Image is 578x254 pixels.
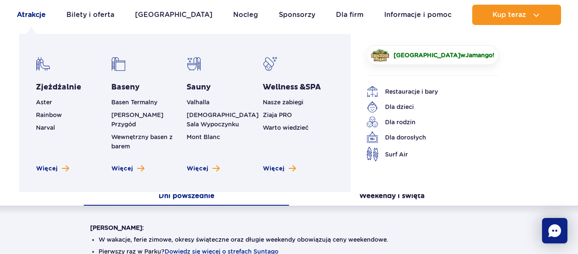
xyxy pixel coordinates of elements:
[187,134,220,140] a: Mont Blanc
[289,188,494,206] button: Weekendy i święta
[263,165,284,173] span: Więcej
[66,5,114,25] a: Bilety i oferta
[465,52,493,59] span: Jamango
[336,5,363,25] a: Dla firm
[111,134,173,150] a: Wewnętrzny basen z barem
[187,82,211,92] a: Sauny
[36,165,69,173] a: Zobacz więcej zjeżdżalni
[279,5,315,25] a: Sponsorzy
[36,124,55,131] a: Narval
[111,165,144,173] a: Zobacz więcej basenów
[36,112,62,118] a: Rainbow
[36,99,52,106] a: Aster
[36,165,58,173] span: Więcej
[17,5,46,25] a: Atrakcje
[366,131,486,143] a: Dla dorosłych
[542,218,567,243] div: Chat
[111,165,133,173] span: Więcej
[187,99,209,106] a: Valhalla
[263,82,321,92] span: Wellness &
[366,86,486,98] a: Restauracje i bary
[187,112,259,128] a: [DEMOGRAPHIC_DATA] Sala Wypoczynku
[111,82,140,92] a: Baseny
[366,116,486,128] a: Dla rodzin
[111,112,163,128] a: [PERSON_NAME] Przygód
[135,5,212,25] a: [GEOGRAPHIC_DATA]
[263,112,292,118] a: Ziaja PRO
[263,124,308,131] a: Warto wiedzieć
[493,11,526,19] span: Kup teraz
[366,45,498,65] a: [GEOGRAPHIC_DATA]wJamango!
[306,82,321,92] span: SPA
[472,5,561,25] button: Kup teraz
[187,165,208,173] span: Więcej
[263,82,321,92] a: Wellness &SPA
[233,5,258,25] a: Nocleg
[263,165,296,173] a: Zobacz więcej Wellness & SPA
[366,147,486,162] a: Surf Air
[187,165,220,173] a: Zobacz więcej saun
[394,52,460,59] span: [GEOGRAPHIC_DATA]
[263,99,303,106] a: Nasze zabiegi
[366,101,486,113] a: Dla dzieci
[384,5,451,25] a: Informacje i pomoc
[36,82,81,92] a: Zjeżdżalnie
[394,51,494,59] span: w !
[84,188,289,206] button: Dni powszednie
[90,224,144,231] strong: [PERSON_NAME]:
[99,235,479,244] li: W wakacje, ferie zimowe, okresy świąteczne oraz długie weekendy obowiązują ceny weekendowe.
[385,150,408,159] span: Surf Air
[111,99,157,106] a: Basen Termalny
